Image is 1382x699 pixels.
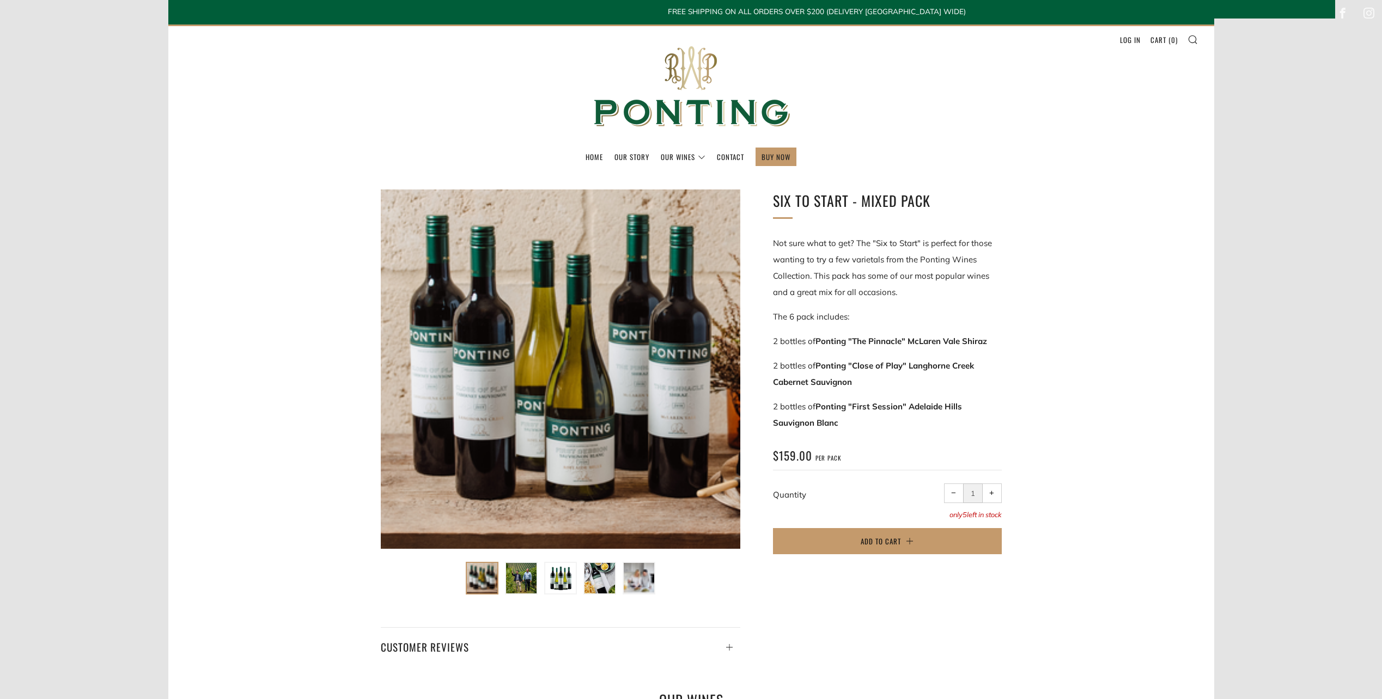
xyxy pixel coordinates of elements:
span: $159.00 [773,447,812,464]
label: Quantity [773,489,806,500]
button: Add to Cart [773,528,1002,554]
h4: Customer Reviews [381,637,740,656]
img: Ponting Wines [582,26,800,148]
p: only left in stock [773,511,1002,518]
p: Not sure what to get? The "Six to Start" is perfect for those wanting to try a few varietals from... [773,235,1002,301]
a: BUY NOW [762,148,790,165]
img: Load image into Gallery viewer, Six To Start - Mixed Pack [624,563,654,593]
strong: Ponting "Close of Play" Langhorne Creek Cabernet Sauvignon [773,360,974,387]
span: − [951,490,956,495]
a: Log in [1120,31,1141,48]
strong: Ponting "The Pinnacle" McLaren Vale Shiraz [815,336,987,346]
a: Our Wines [661,148,705,165]
p: 2 bottles of [773,358,1002,390]
button: Load image into Gallery viewer, Six To Start - Mixed Pack [466,562,498,594]
img: Load image into Gallery viewer, Six To Start - Mixed Pack [467,563,497,593]
h1: Six To Start - Mixed Pack [773,189,1002,212]
span: per pack [815,454,841,462]
img: Load image into Gallery viewer, Six To Start - Mixed Pack [506,563,537,593]
a: Home [586,148,603,165]
a: Our Story [614,148,649,165]
span: + [989,490,994,495]
a: Contact [717,148,744,165]
span: 5 [963,510,967,519]
strong: Ponting "First Session" Adelaide Hills Sauvignon Blanc [773,401,962,428]
p: 2 bottles of [773,333,1002,349]
p: 2 bottles of [773,398,1002,431]
span: Add to Cart [861,536,901,547]
a: Cart (0) [1150,31,1178,48]
p: The 6 pack includes: [773,309,1002,325]
span: 0 [1171,34,1176,45]
img: Load image into Gallery viewer, Six To Start - Mixed Pack [545,563,576,593]
img: Load image into Gallery viewer, Six To Start - Mixed Pack [585,563,615,593]
input: quantity [963,483,983,503]
a: Customer Reviews [381,627,740,656]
